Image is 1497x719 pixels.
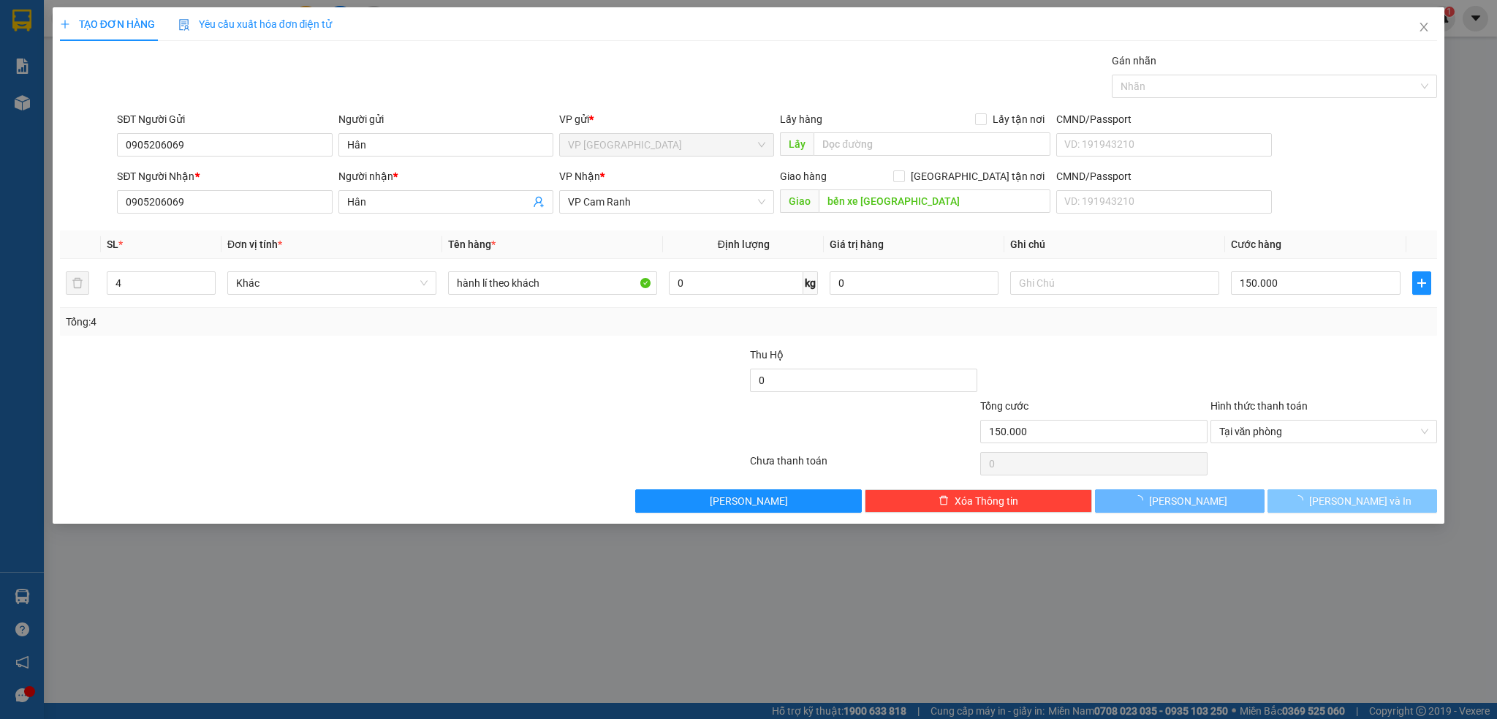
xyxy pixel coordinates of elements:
div: SĐT Người Gửi [117,111,332,127]
button: deleteXóa Thông tin [865,489,1092,513]
span: Cước hàng [1231,238,1281,250]
button: [PERSON_NAME] [1095,489,1265,513]
span: Lấy tận nơi [987,111,1050,127]
span: Lấy hàng [780,113,822,125]
span: VP Sài Gòn [568,134,765,156]
div: Chưa thanh toán [748,453,979,478]
span: [GEOGRAPHIC_DATA] tận nơi [905,168,1050,184]
span: delete [939,495,949,507]
span: loading [1133,495,1149,505]
span: [PERSON_NAME] và In [1309,493,1411,509]
span: loading [1293,495,1309,505]
span: kg [803,271,818,295]
span: Tại văn phòng [1219,421,1429,443]
div: CMND/Passport [1056,111,1271,127]
span: [PERSON_NAME] [710,493,788,509]
input: 0 [830,271,998,295]
span: Tổng cước [980,400,1028,412]
th: Ghi chú [1004,230,1225,259]
label: Hình thức thanh toán [1210,400,1308,412]
span: VP Nhận [559,170,600,182]
div: CMND/Passport [1056,168,1271,184]
input: Ghi Chú [1010,271,1219,295]
span: Tên hàng [448,238,496,250]
div: Người nhận [338,168,553,184]
input: VD: Bàn, Ghế [448,271,657,295]
button: plus [1412,271,1432,295]
span: SL [107,238,118,250]
div: Người gửi [338,111,553,127]
div: Tổng: 4 [66,314,578,330]
span: Yêu cầu xuất hóa đơn điện tử [178,18,333,30]
button: Close [1403,7,1444,48]
span: Xóa Thông tin [955,493,1018,509]
img: icon [178,19,190,31]
button: [PERSON_NAME] [635,489,863,513]
span: close [1418,21,1430,33]
span: Đơn vị tính [227,238,282,250]
div: VP gửi [559,111,774,127]
span: plus [60,19,70,29]
span: plus [1413,277,1431,289]
span: Định lượng [718,238,770,250]
input: Dọc đường [819,189,1050,213]
span: Thu Hộ [750,349,784,361]
span: Giá trị hàng [830,238,884,250]
span: Lấy [780,132,814,156]
span: Giao [780,189,819,213]
div: SĐT Người Nhận [117,168,332,184]
span: VP Cam Ranh [568,191,765,213]
button: [PERSON_NAME] và In [1267,489,1437,513]
span: TẠO ĐƠN HÀNG [60,18,155,30]
span: Giao hàng [780,170,827,182]
label: Gán nhãn [1112,55,1156,67]
span: [PERSON_NAME] [1149,493,1227,509]
input: Dọc đường [814,132,1050,156]
span: Khác [236,272,428,294]
button: delete [66,271,89,295]
span: user-add [533,196,545,208]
